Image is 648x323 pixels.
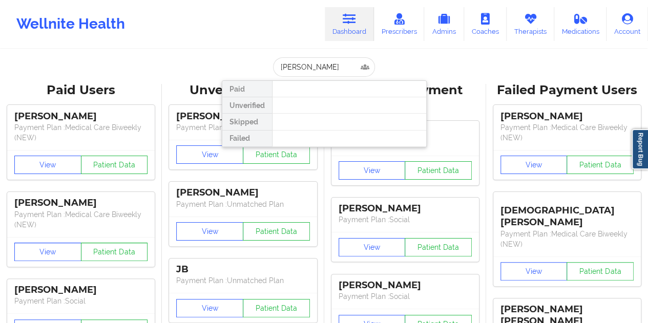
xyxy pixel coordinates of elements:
button: View [176,222,243,241]
a: Prescribers [374,7,425,41]
div: Failed Payment Users [493,82,641,98]
p: Payment Plan : Social [339,214,472,225]
div: Unverified Users [169,82,317,98]
div: Failed [222,131,272,147]
div: Paid Users [7,82,155,98]
p: Payment Plan : Social [14,296,148,306]
button: View [14,243,81,261]
p: Payment Plan : Medical Care Biweekly (NEW) [14,122,148,143]
div: [PERSON_NAME] [14,284,148,296]
button: View [339,161,406,180]
a: Report Bug [632,129,648,169]
a: Therapists [507,7,554,41]
div: [PERSON_NAME] [176,187,309,199]
button: View [500,262,568,281]
div: [PERSON_NAME] [500,111,634,122]
button: Patient Data [405,161,472,180]
a: Dashboard [325,7,374,41]
p: Payment Plan : Unmatched Plan [176,122,309,133]
button: Patient Data [81,243,148,261]
div: [PERSON_NAME] [339,203,472,214]
button: Patient Data [243,299,310,317]
a: Coaches [464,7,507,41]
button: View [500,156,568,174]
button: View [14,156,81,174]
a: Medications [554,7,607,41]
button: Patient Data [567,156,634,174]
p: Payment Plan : Medical Care Biweekly (NEW) [500,122,634,143]
button: View [339,238,406,256]
div: Skipped [222,114,272,130]
button: Patient Data [405,238,472,256]
p: Payment Plan : Unmatched Plan [176,275,309,286]
div: Unverified [222,97,272,114]
button: Patient Data [567,262,634,281]
button: Patient Data [243,222,310,241]
button: Patient Data [81,156,148,174]
div: JB [176,264,309,275]
button: View [176,299,243,317]
div: [PERSON_NAME] [176,111,309,122]
button: View [176,145,243,164]
p: Payment Plan : Social [339,291,472,302]
a: Account [607,7,648,41]
div: [PERSON_NAME] [14,197,148,209]
a: Admins [424,7,464,41]
div: [DEMOGRAPHIC_DATA][PERSON_NAME] [500,197,634,228]
div: Paid [222,81,272,97]
p: Payment Plan : Medical Care Biweekly (NEW) [500,229,634,249]
button: Patient Data [243,145,310,164]
p: Payment Plan : Medical Care Biweekly (NEW) [14,209,148,230]
div: [PERSON_NAME] [14,111,148,122]
p: Payment Plan : Unmatched Plan [176,199,309,209]
div: [PERSON_NAME] [339,279,472,291]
